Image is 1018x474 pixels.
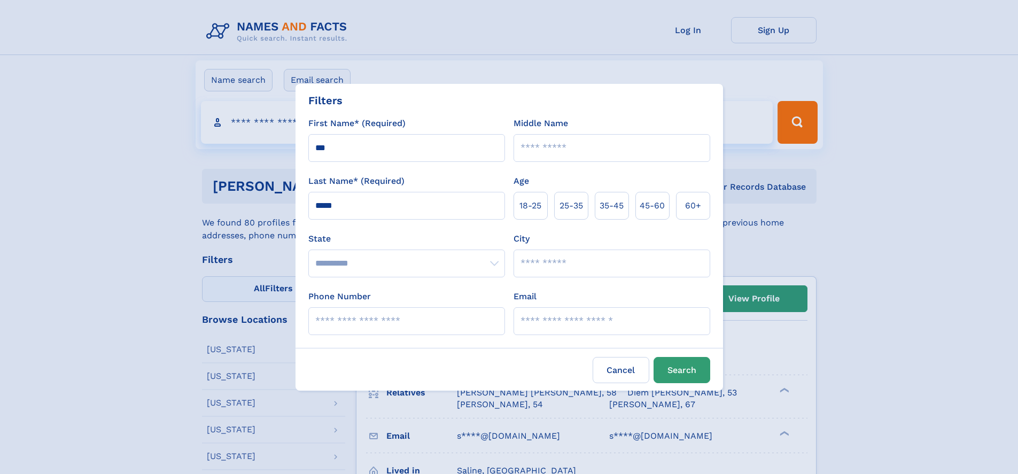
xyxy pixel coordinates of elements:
label: Last Name* (Required) [308,175,405,188]
button: Search [654,357,710,383]
label: Cancel [593,357,649,383]
label: Age [514,175,529,188]
label: First Name* (Required) [308,117,406,130]
span: 35‑45 [600,199,624,212]
span: 60+ [685,199,701,212]
label: Phone Number [308,290,371,303]
div: Filters [308,92,343,108]
span: 25‑35 [559,199,583,212]
label: Middle Name [514,117,568,130]
span: 18‑25 [519,199,541,212]
label: State [308,232,505,245]
label: City [514,232,530,245]
span: 45‑60 [640,199,665,212]
label: Email [514,290,537,303]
